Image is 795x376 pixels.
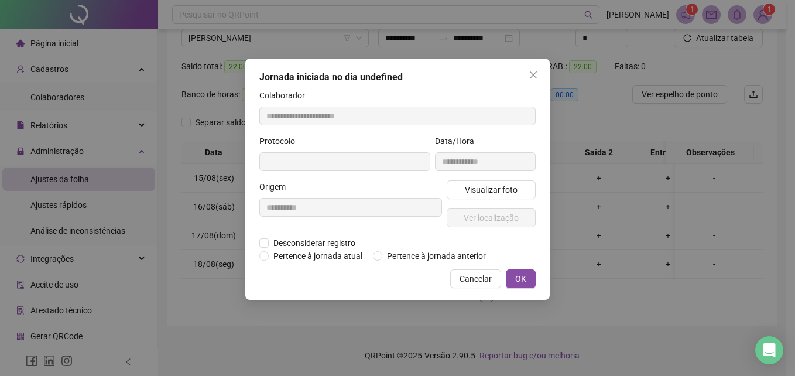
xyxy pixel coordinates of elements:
label: Origem [259,180,293,193]
button: OK [506,269,536,288]
button: Ver localização [447,208,536,227]
label: Protocolo [259,135,303,148]
span: Desconsiderar registro [269,237,360,249]
span: Pertence à jornada atual [269,249,367,262]
label: Data/Hora [435,135,482,148]
span: OK [515,272,526,285]
div: Jornada iniciada no dia undefined [259,70,536,84]
div: Open Intercom Messenger [755,336,783,364]
button: Close [524,66,543,84]
span: Visualizar foto [465,183,518,196]
span: Pertence à jornada anterior [382,249,491,262]
button: Cancelar [450,269,501,288]
label: Colaborador [259,89,313,102]
span: close [529,70,538,80]
span: Cancelar [460,272,492,285]
button: Visualizar foto [447,180,536,199]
